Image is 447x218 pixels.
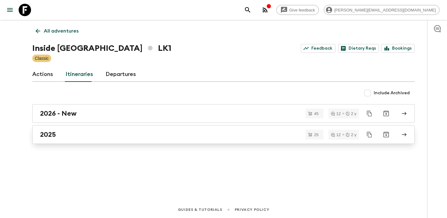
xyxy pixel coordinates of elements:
[32,67,53,82] a: Actions
[40,131,56,139] h2: 2025
[310,112,322,116] span: 45
[286,8,318,12] span: Give feedback
[32,25,82,37] a: All adventures
[346,133,356,137] div: 2 y
[338,44,379,53] a: Dietary Reqs
[346,112,356,116] div: 2 y
[324,5,440,15] div: [PERSON_NAME][EMAIL_ADDRESS][DOMAIN_NAME]
[32,104,415,123] a: 2026 - New
[40,109,77,118] h2: 2026 - New
[331,133,341,137] div: 12
[178,206,222,213] a: Guides & Tutorials
[32,42,171,55] h1: Inside [GEOGRAPHIC_DATA] LK1
[364,129,375,140] button: Duplicate
[276,5,319,15] a: Give feedback
[374,90,410,96] span: Include Archived
[382,44,415,53] a: Bookings
[380,128,392,141] button: Archive
[364,108,375,119] button: Duplicate
[35,55,49,61] p: Classic
[32,125,415,144] a: 2025
[44,27,79,35] p: All adventures
[106,67,136,82] a: Departures
[242,4,254,16] button: search adventures
[380,107,392,120] button: Archive
[235,206,269,213] a: Privacy Policy
[4,4,16,16] button: menu
[310,133,322,137] span: 25
[301,44,336,53] a: Feedback
[331,112,341,116] div: 12
[331,8,439,12] span: [PERSON_NAME][EMAIL_ADDRESS][DOMAIN_NAME]
[65,67,93,82] a: Itineraries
